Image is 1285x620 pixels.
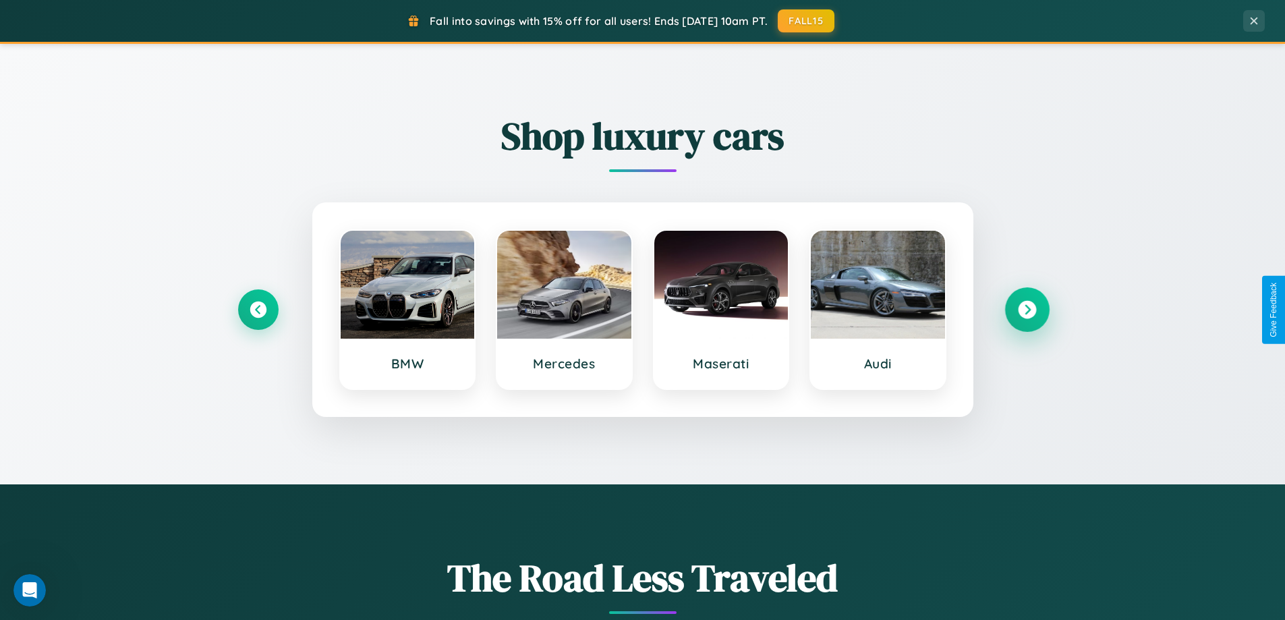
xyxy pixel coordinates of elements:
[238,552,1048,604] h1: The Road Less Traveled
[13,574,46,607] iframe: Intercom live chat
[668,356,775,372] h3: Maserati
[354,356,461,372] h3: BMW
[238,110,1048,162] h2: Shop luxury cars
[778,9,834,32] button: FALL15
[824,356,932,372] h3: Audi
[430,14,768,28] span: Fall into savings with 15% off for all users! Ends [DATE] 10am PT.
[1269,283,1278,337] div: Give Feedback
[511,356,618,372] h3: Mercedes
